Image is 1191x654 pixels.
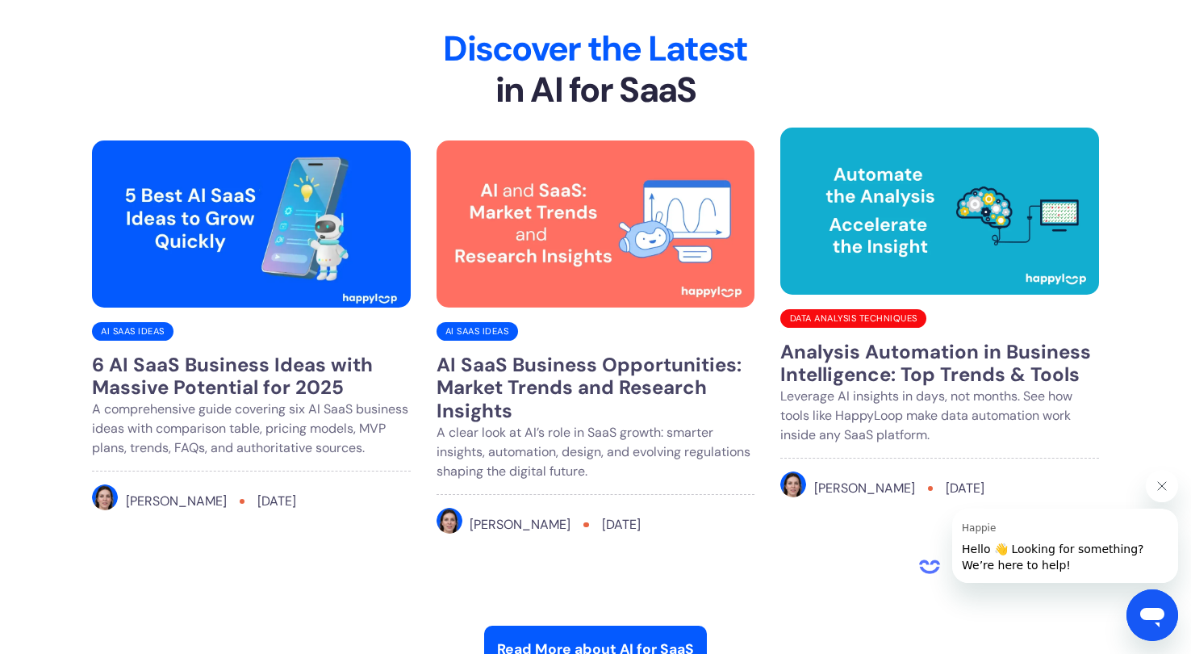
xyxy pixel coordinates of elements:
[437,322,518,341] div: Ai SaaS Ideas
[780,341,1099,388] h3: Analysis Automation in Business Intelligence: Top Trends & Tools
[780,472,806,497] img: Ariana J.
[92,354,411,400] h3: 6 AI SaaS Business Ideas with Massive Potential for 2025
[495,67,696,112] span: in AI for SaaS
[437,341,755,561] a: Read full blog post
[780,128,1099,294] img: Header image showing a brain with gears connected to a screen, representing automation analysis a...
[126,492,227,511] div: [PERSON_NAME]
[470,515,570,535] div: [PERSON_NAME]
[257,492,296,511] div: [DATE]
[780,387,1099,445] p: Leverage AI insights in days, not months. See how tools like HappyLoop make data automation work ...
[92,140,411,307] img: Ai SaaS Ideas
[814,479,915,498] div: [PERSON_NAME]
[952,509,1178,583] iframe: Message from Happie
[1146,470,1178,502] iframe: Close message from Happie
[92,400,411,458] p: A comprehensive guide covering six AI SaaS business ideas with comparison table, pricing models, ...
[437,508,462,534] img: Ariana J.
[913,470,1178,583] div: Happie says "Hello 👋 Looking for something? We’re here to help!". Open messaging window to contin...
[1126,589,1178,641] iframe: Button to launch messaging window
[92,28,1099,112] h2: Discover the Latest
[780,309,926,328] div: Data Analysis Techniques
[780,328,1099,526] a: Read full blog post
[913,551,946,583] iframe: no content
[437,140,755,307] img: Illustration representing AI and SaaS business opportunities with data analytics and market trends.
[92,322,173,341] div: Ai SaaS Ideas
[92,484,118,510] img: Ariana J.
[437,423,755,481] p: A clear look at AI’s role in SaaS growth: smarter insights, automation, design, and evolving regu...
[92,341,411,539] a: Read full blog post
[437,354,755,423] h3: AI SaaS Business Opportunities: Market Trends and Research Insights
[92,140,411,320] a: Read full blog post
[780,128,1099,307] a: Read full blog post
[437,140,755,320] a: Read full blog post
[602,515,641,535] div: [DATE]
